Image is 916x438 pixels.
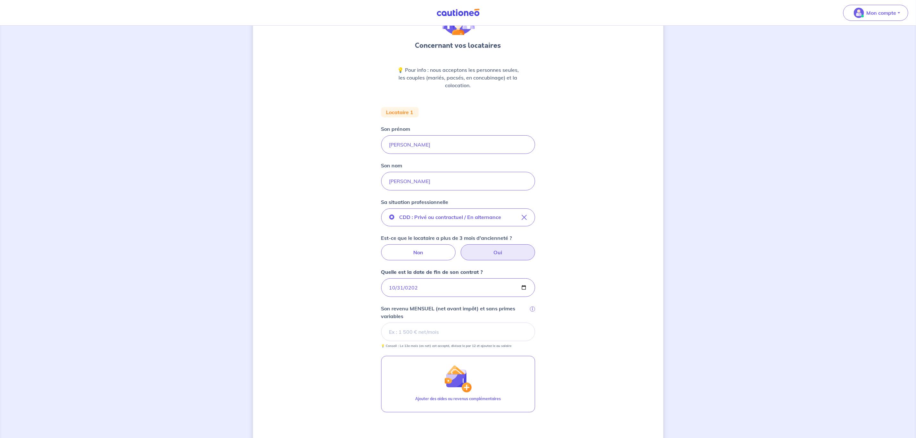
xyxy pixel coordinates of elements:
span: i [530,307,535,312]
img: illu_account_valid_menu.svg [854,8,864,18]
p: Son revenu MENSUEL (net avant impôt) et sans primes variables [381,305,529,320]
p: CDD : Privé ou contractuel / En alternance [399,213,501,221]
strong: Est-ce que le locataire a plus de 3 mois d'ancienneté ? [381,235,512,241]
p: 💡 Conseil : Le 13e mois (en net) est accepté, divisez le par 12 et ajoutez le au salaire [381,344,512,348]
h3: Concernant vos locataires [415,40,501,51]
label: Non [381,244,456,260]
p: Sa situation professionnelle [381,198,449,206]
button: CDD : Privé ou contractuel / En alternance [381,208,535,226]
p: Son nom [381,162,402,169]
input: employment-contract-end-on-placeholder [381,278,535,297]
button: illu_wallet.svgAjouter des aides ou revenus complémentaires [381,356,535,412]
strong: Quelle est la date de fin de son contrat ? [381,269,483,275]
img: Cautioneo [434,9,482,17]
input: John [381,135,535,154]
p: 💡 Pour info : nous acceptons les personnes seules, les couples (mariés, pacsés, en concubinage) e... [397,66,520,89]
button: illu_account_valid_menu.svgMon compte [843,5,908,21]
label: Oui [461,244,535,260]
p: Son prénom [381,125,410,133]
input: Ex : 1 500 € net/mois [381,323,535,341]
input: Doe [381,172,535,190]
img: illu_wallet.svg [444,365,472,392]
p: Mon compte [867,9,896,17]
p: Ajouter des aides ou revenus complémentaires [415,396,501,402]
div: Locataire 1 [381,107,419,117]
